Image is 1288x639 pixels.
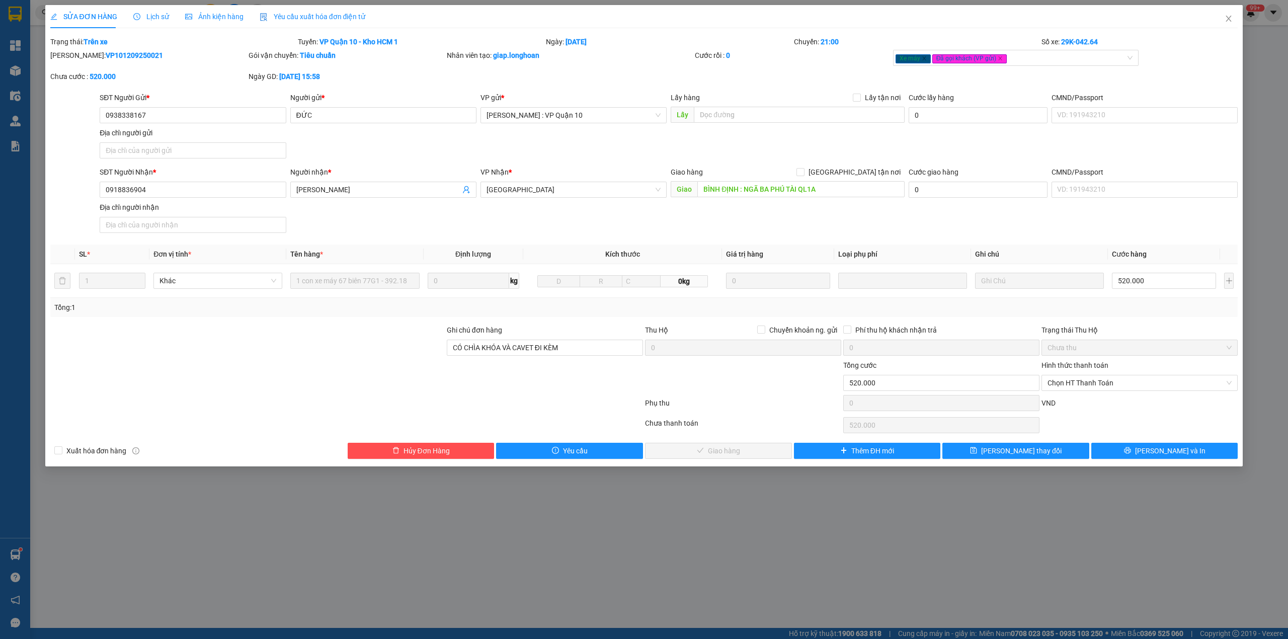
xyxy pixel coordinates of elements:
span: close [922,56,927,61]
input: Cước lấy hàng [909,107,1048,123]
div: Nhân viên tạo: [447,50,693,61]
button: Close [1215,5,1243,33]
input: C [622,275,661,287]
div: Ngày GD: [249,71,445,82]
button: plus [1224,273,1234,289]
div: Tuyến: [297,36,545,47]
span: Tổng cước [843,361,876,369]
label: Cước giao hàng [909,168,958,176]
th: Ghi chú [971,245,1108,264]
input: D [537,275,580,287]
span: delete [392,447,399,455]
div: Người nhận [290,167,476,178]
b: Trên xe [84,38,108,46]
div: SĐT Người Nhận [100,167,286,178]
b: 0 [726,51,730,59]
span: Đã gọi khách (VP gửi) [932,54,1007,63]
input: Dọc đường [697,181,905,197]
span: VND [1041,399,1056,407]
div: Trạng thái Thu Hộ [1041,325,1238,336]
label: Ghi chú đơn hàng [447,326,502,334]
span: Đơn vị tính [153,250,191,258]
span: Phí thu hộ khách nhận trả [851,325,941,336]
b: [DATE] [566,38,587,46]
span: Lịch sử [133,13,169,21]
span: Chọn HT Thanh Toán [1048,375,1232,390]
button: printer[PERSON_NAME] và In [1091,443,1238,459]
span: exclamation-circle [552,447,559,455]
div: CMND/Passport [1052,167,1238,178]
span: Thu Hộ [645,326,668,334]
span: Chưa thu [1048,340,1232,355]
span: Lấy [671,107,694,123]
span: close [1225,15,1233,23]
div: Chuyến: [793,36,1041,47]
span: Lấy hàng [671,94,700,102]
span: edit [50,13,57,20]
span: Tên hàng [290,250,323,258]
span: Xuất hóa đơn hàng [62,445,131,456]
span: Cước hàng [1112,250,1147,258]
div: Tổng: 1 [54,302,497,313]
img: icon [260,13,268,21]
b: Tiêu chuẩn [300,51,336,59]
div: Phụ thu [644,397,842,415]
div: VP gửi [480,92,667,103]
span: kg [509,273,519,289]
span: Giao [671,181,697,197]
span: Giao hàng [671,168,703,176]
div: Địa chỉ người nhận [100,202,286,213]
button: deleteHủy Đơn Hàng [348,443,495,459]
span: Yêu cầu xuất hóa đơn điện tử [260,13,366,21]
th: Loại phụ phí [834,245,971,264]
span: Kích thước [605,250,640,258]
span: Hồ Chí Minh : VP Quận 10 [487,108,661,123]
div: Số xe: [1040,36,1239,47]
span: SL [79,250,87,258]
span: Lấy tận nơi [861,92,905,103]
input: R [580,275,622,287]
div: Gói vận chuyển: [249,50,445,61]
button: delete [54,273,70,289]
span: save [970,447,977,455]
div: SĐT Người Gửi [100,92,286,103]
span: Thêm ĐH mới [851,445,894,456]
input: Dọc đường [694,107,905,123]
div: Ngày: [545,36,793,47]
span: Bình Định [487,182,661,197]
b: 21:00 [821,38,839,46]
span: plus [840,447,847,455]
div: Chưa cước : [50,71,247,82]
b: giap.longhoan [493,51,539,59]
input: Cước giao hàng [909,182,1048,198]
span: Giá trị hàng [726,250,763,258]
b: 29K-042.64 [1061,38,1098,46]
button: save[PERSON_NAME] thay đổi [942,443,1089,459]
span: Chuyển khoản ng. gửi [765,325,841,336]
div: [PERSON_NAME]: [50,50,247,61]
span: SỬA ĐƠN HÀNG [50,13,117,21]
span: Định lượng [455,250,491,258]
input: Địa chỉ của người gửi [100,142,286,158]
span: Hủy Đơn Hàng [404,445,450,456]
div: Cước rồi : [695,50,891,61]
input: VD: Bàn, Ghế [290,273,419,289]
span: Xe máy [896,54,931,63]
span: info-circle [132,447,139,454]
span: [GEOGRAPHIC_DATA] tận nơi [804,167,905,178]
span: Khác [159,273,276,288]
b: [DATE] 15:58 [279,72,320,81]
span: 0kg [661,275,708,287]
span: picture [185,13,192,20]
span: printer [1124,447,1131,455]
div: Chưa thanh toán [644,418,842,435]
button: plusThêm ĐH mới [794,443,941,459]
input: Ghi chú đơn hàng [447,340,643,356]
input: Địa chỉ của người nhận [100,217,286,233]
input: Ghi Chú [975,273,1104,289]
span: user-add [462,186,470,194]
span: VP Nhận [480,168,509,176]
b: VP Quận 10 - Kho HCM 1 [319,38,398,46]
div: Người gửi [290,92,476,103]
div: Địa chỉ người gửi [100,127,286,138]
